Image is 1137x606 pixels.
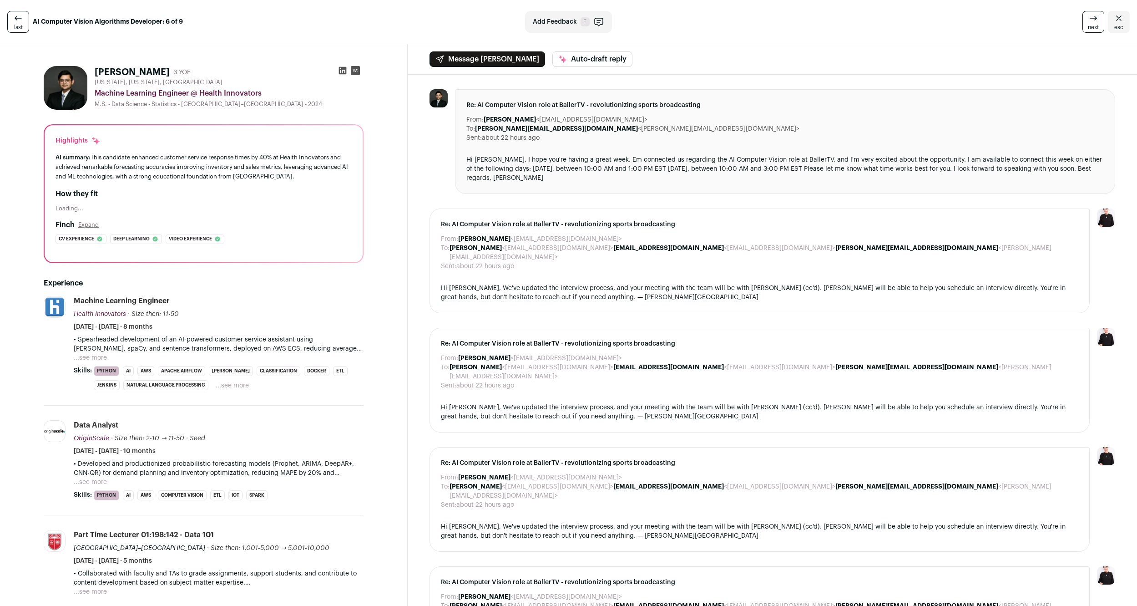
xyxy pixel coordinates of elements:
div: Loading... [56,205,352,212]
li: Docker [304,366,329,376]
img: 3eb160f98896fc44efdddc973164d421e1d9ea847057468995fb440d053ad85e.png [44,66,87,110]
div: 3 YOE [173,68,191,77]
b: [PERSON_NAME] [458,236,510,242]
span: Re: AI Computer Vision role at BallerTV - revolutionizing sports broadcasting [441,458,1078,468]
h2: Finch [56,219,75,230]
span: last [14,24,23,31]
p: • Spearheaded development of an AI-powered customer service assistant using [PERSON_NAME], spaCy,... [74,335,364,353]
dt: To: [441,482,450,500]
div: This candidate enhanced customer service response times by 40% at Health Innovators and achieved ... [56,153,352,181]
dt: From: [441,592,458,601]
img: 9240684-medium_jpg [1097,328,1115,346]
span: Seed [190,435,205,442]
p: • Developed and productionized probabilistic forecasting models (Prophet, ARIMA, DeepAR+, CNN-QR)... [74,459,364,478]
b: [EMAIL_ADDRESS][DOMAIN_NAME] [613,484,724,490]
li: AI [123,366,134,376]
dt: Sent: [441,381,456,390]
span: Deep learning [113,234,150,244]
span: esc [1114,24,1123,31]
h1: [PERSON_NAME] [95,66,170,79]
button: ...see more [216,381,249,390]
dt: To: [441,363,450,381]
li: AWS [137,490,154,500]
img: 18d4d073f14126c1b8b02347e4743de8627eb9e745bddcc0cfec5bc8a20305f5.jpg [44,530,65,551]
div: Machine Learning Engineer [74,296,170,306]
dd: <[EMAIL_ADDRESS][DOMAIN_NAME]> <[EMAIL_ADDRESS][DOMAIN_NAME]> <[PERSON_NAME][EMAIL_ADDRESS][DOMAI... [450,363,1078,381]
div: Hi [PERSON_NAME], We've updated the interview process, and your meeting with the team will be wit... [441,403,1078,421]
div: Data Analyst [74,420,118,430]
span: · Size then: 1,001-5,000 → 5,001-10,000 [207,545,329,551]
a: last [7,11,29,33]
b: [PERSON_NAME][EMAIL_ADDRESS][DOMAIN_NAME] [835,484,998,490]
span: Re: AI Computer Vision role at BallerTV - revolutionizing sports broadcasting [466,101,1104,110]
button: ...see more [74,353,107,362]
span: Add Feedback [533,17,577,26]
div: Machine Learning Engineer @ Health Innovators [95,88,364,99]
button: ...see more [74,478,107,487]
span: Video experience [169,234,212,244]
span: · Size then: 2-10 → 11-50 [111,435,184,442]
div: M.S. - Data Science - Statistics - [GEOGRAPHIC_DATA]–[GEOGRAPHIC_DATA] - 2024 [95,101,364,108]
li: Natural Language Processing [123,380,208,390]
span: OriginScale [74,435,109,442]
span: [GEOGRAPHIC_DATA]–[GEOGRAPHIC_DATA] [74,545,205,551]
span: Skills: [74,366,92,375]
dd: about 22 hours ago [482,133,540,143]
h2: How they fit [56,188,352,199]
dd: <[PERSON_NAME][EMAIL_ADDRESS][DOMAIN_NAME]> [475,124,799,133]
b: [PERSON_NAME] [450,484,502,490]
dd: <[EMAIL_ADDRESS][DOMAIN_NAME]> [458,592,622,601]
li: Spark [246,490,268,500]
button: Add Feedback F [525,11,612,33]
div: Part Time Lecturer 01:198:142 - Data 101 [74,530,214,540]
img: 9240684-medium_jpg [1097,209,1115,227]
li: Python [94,366,119,376]
span: Skills: [74,490,92,499]
b: [PERSON_NAME][EMAIL_ADDRESS][DOMAIN_NAME] [835,245,998,251]
dt: From: [441,234,458,244]
dd: about 22 hours ago [456,500,514,509]
li: Jenkins [94,380,120,390]
li: Apache Airflow [158,366,205,376]
b: [PERSON_NAME] [458,474,510,481]
span: next [1088,24,1099,31]
dt: Sent: [441,262,456,271]
b: [PERSON_NAME] [484,117,536,123]
dt: From: [466,115,484,124]
img: 3eb160f98896fc44efdddc973164d421e1d9ea847057468995fb440d053ad85e.png [430,89,448,107]
a: Close [1108,11,1130,33]
span: [DATE] - [DATE] · 8 months [74,322,152,331]
dd: <[EMAIL_ADDRESS][DOMAIN_NAME]> <[EMAIL_ADDRESS][DOMAIN_NAME]> <[PERSON_NAME][EMAIL_ADDRESS][DOMAI... [450,482,1078,500]
dt: To: [466,124,475,133]
b: [EMAIL_ADDRESS][DOMAIN_NAME] [613,364,724,371]
p: • Collaborated with faculty and TAs to grade assignments, support students, and contribute to con... [74,569,364,587]
div: Hi [PERSON_NAME], We've updated the interview process, and your meeting with the team will be wit... [441,522,1078,540]
dt: Sent: [441,500,456,509]
button: ...see more [74,587,107,596]
div: Hi [PERSON_NAME], I hope you're having a great week. Em connected us regarding the AI Computer Vi... [466,155,1104,183]
img: a050f3d7c54b2477022bd7831add31076c60cdc46d42a54d85abe387158b5c06 [44,296,65,317]
div: Hi [PERSON_NAME], We've updated the interview process, and your meeting with the team will be wit... [441,284,1078,302]
li: Computer Vision [158,490,207,500]
span: Re: AI Computer Vision role at BallerTV - revolutionizing sports broadcasting [441,339,1078,348]
dd: <[EMAIL_ADDRESS][DOMAIN_NAME]> [458,234,622,244]
li: Python [94,490,119,500]
span: [DATE] - [DATE] · 10 months [74,447,156,456]
span: [DATE] - [DATE] · 5 months [74,556,152,565]
li: AI [123,490,134,500]
li: AWS [137,366,154,376]
h2: Experience [44,278,364,289]
div: Highlights [56,136,101,145]
b: [PERSON_NAME] [458,594,510,600]
dd: <[EMAIL_ADDRESS][DOMAIN_NAME]> [458,354,622,363]
b: [PERSON_NAME] [450,245,502,251]
span: AI summary: [56,154,91,160]
dd: <[EMAIL_ADDRESS][DOMAIN_NAME]> [484,115,647,124]
dd: <[EMAIL_ADDRESS][DOMAIN_NAME]> <[EMAIL_ADDRESS][DOMAIN_NAME]> <[PERSON_NAME][EMAIL_ADDRESS][DOMAI... [450,244,1078,262]
li: ETL [210,490,225,500]
img: 9240684-medium_jpg [1097,447,1115,465]
dt: From: [441,473,458,482]
b: [PERSON_NAME][EMAIL_ADDRESS][DOMAIN_NAME] [835,364,998,371]
span: F [581,17,590,26]
button: Expand [78,221,99,229]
